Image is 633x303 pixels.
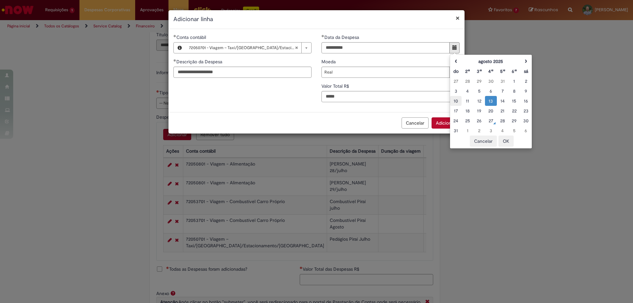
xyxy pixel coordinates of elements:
input: Data da Despesa 13 August 2025 Wednesday [321,42,450,53]
span: Necessários - Conta contábil [176,34,207,40]
h2: Adicionar linha [173,15,460,24]
button: Fechar modal [456,15,460,21]
span: Moeda [321,59,337,65]
th: agosto 2025. Alternar mês [462,56,520,66]
div: 28 August 2025 Thursday [498,117,507,124]
div: 25 August 2025 Monday [463,117,471,124]
div: 08 August 2025 Friday [510,88,518,94]
div: 19 August 2025 Tuesday [475,107,483,114]
div: 02 September 2025 Tuesday [475,127,483,134]
div: 09 August 2025 Saturday [522,88,530,94]
div: 01 September 2025 Monday [463,127,471,134]
div: 16 August 2025 Saturday [522,98,530,104]
div: 04 September 2025 Thursday [498,127,507,134]
div: 06 September 2025 Saturday [522,127,530,134]
div: 18 August 2025 Monday [463,107,471,114]
div: 15 August 2025 Friday [510,98,518,104]
span: Valor Total R$ [321,83,350,89]
span: Obrigatório Preenchido [173,35,176,37]
button: Conta contábil, Visualizar este registro 72050701 - Viagem – Taxi/Pedágio/Estacionamento/Zona Azul [174,43,186,53]
span: Data da Despesa [324,34,360,40]
th: Próximo mês [520,56,532,66]
th: Domingo [450,66,462,76]
div: 11 August 2025 Monday [463,98,471,104]
div: 20 August 2025 Wednesday [487,107,495,114]
div: 27 August 2025 Wednesday [487,117,495,124]
th: Quinta-feira [497,66,508,76]
input: Descrição da Despesa [173,67,312,78]
div: 05 September 2025 Friday [510,127,518,134]
div: 24 August 2025 Sunday [452,117,460,124]
div: 04 August 2025 Monday [463,88,471,94]
div: 30 July 2025 Wednesday [487,78,495,84]
div: 03 September 2025 Wednesday [487,127,495,134]
div: 02 August 2025 Saturday [522,78,530,84]
div: 30 August 2025 Saturday [522,117,530,124]
th: Quarta-feira [485,66,497,76]
div: 28 July 2025 Monday [463,78,471,84]
span: Descrição da Despesa [176,59,224,65]
th: Mês anterior [450,56,462,66]
div: 17 August 2025 Sunday [452,107,460,114]
div: 29 July 2025 Tuesday [475,78,483,84]
th: Sexta-feira [508,66,520,76]
th: Sábado [520,66,532,76]
button: Adicionar [432,117,460,129]
input: Valor Total R$ [321,91,460,102]
span: 72050701 - Viagem – Taxi/[GEOGRAPHIC_DATA]/Estacionamento/[GEOGRAPHIC_DATA] [189,43,295,53]
button: Cancelar [470,136,497,147]
div: 26 August 2025 Tuesday [475,117,483,124]
div: 01 August 2025 Friday [510,78,518,84]
div: 22 August 2025 Friday [510,107,518,114]
div: 10 August 2025 Sunday [452,98,460,104]
div: Escolher data [450,54,532,149]
div: 31 July 2025 Thursday [498,78,507,84]
div: 03 August 2025 Sunday [452,88,460,94]
div: 23 August 2025 Saturday [522,107,530,114]
div: 05 August 2025 Tuesday [475,88,483,94]
span: Obrigatório Preenchido [173,59,176,62]
div: 13 August 2025 Wednesday [487,98,495,104]
div: 27 July 2025 Sunday [452,78,460,84]
div: 21 August 2025 Thursday [498,107,507,114]
div: 07 August 2025 Thursday [498,88,507,94]
button: Cancelar [402,117,429,129]
th: Terça-feira [473,66,485,76]
button: Mostrar calendário para Data da Despesa [449,42,460,53]
abbr: Limpar campo Conta contábil [291,43,301,53]
span: Obrigatório Preenchido [321,35,324,37]
a: 72050701 - Viagem – Taxi/[GEOGRAPHIC_DATA]/Estacionamento/[GEOGRAPHIC_DATA]Limpar campo Conta con... [186,43,311,53]
div: 14 August 2025 Thursday [498,98,507,104]
div: 06 August 2025 Wednesday [487,88,495,94]
div: 12 August 2025 Tuesday [475,98,483,104]
button: OK [498,136,514,147]
div: 31 August 2025 Sunday [452,127,460,134]
div: 29 August 2025 Friday [510,117,518,124]
span: Real [324,67,446,77]
th: Segunda-feira [462,66,473,76]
